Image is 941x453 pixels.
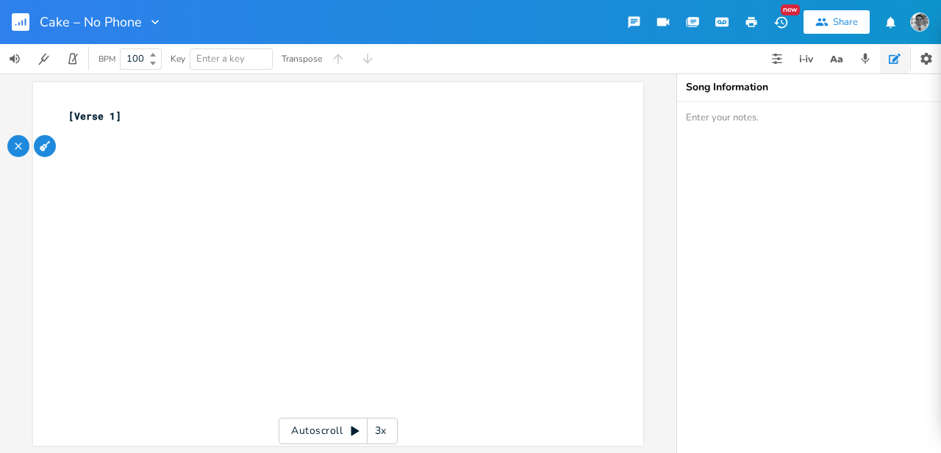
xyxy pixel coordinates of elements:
div: Key [171,54,185,63]
div: Transpose [282,54,322,63]
span: Enter a key [196,52,245,65]
button: Share [804,10,870,34]
span: [Verse 1] [68,109,121,123]
div: New [781,4,800,15]
div: Autoscroll [279,418,398,444]
div: BPM [99,55,115,63]
div: Share [833,15,858,29]
button: New [766,9,795,35]
div: 3x [368,418,394,444]
span: Cake – No Phone [40,15,142,29]
img: Louis Lazaris [910,12,929,32]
